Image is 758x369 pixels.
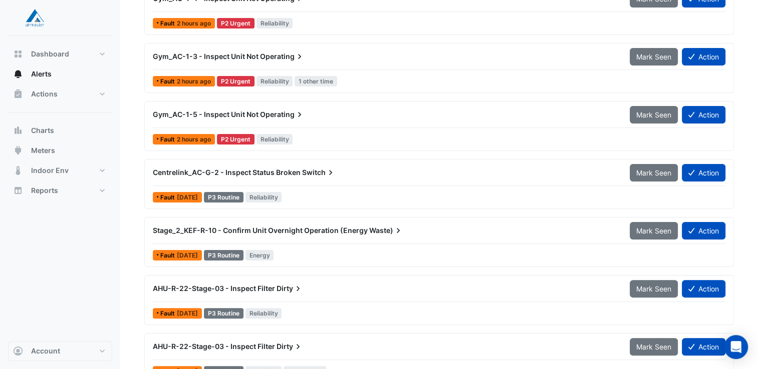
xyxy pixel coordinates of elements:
button: Alerts [8,64,112,84]
span: Mark Seen [636,284,671,293]
span: Gym_AC-1-5 - Inspect Unit Not [153,110,259,118]
span: Mark Seen [636,168,671,177]
span: Energy [245,250,274,260]
button: Mark Seen [630,48,678,65]
button: Mark Seen [630,106,678,123]
span: Dirty [277,341,303,351]
div: P2 Urgent [217,76,255,86]
span: Reliability [245,308,282,318]
span: AHU-R-22-Stage-03 - Inspect Filter [153,342,275,350]
span: Fault [160,20,177,26]
div: Open Intercom Messenger [724,335,748,359]
button: Actions [8,84,112,104]
span: Account [31,346,60,356]
button: Dashboard [8,44,112,64]
span: Reliability [257,18,293,28]
button: Action [682,48,725,65]
span: Waste) [369,225,403,235]
span: Mark Seen [636,110,671,119]
span: Indoor Env [31,165,69,175]
span: Mon 06-Oct-2025 08:00 AEDT [177,135,211,143]
div: P3 Routine [204,308,243,318]
span: Mark Seen [636,226,671,235]
span: Fault [160,252,177,258]
span: Charts [31,125,54,135]
button: Action [682,338,725,355]
span: Reliability [257,134,293,144]
span: Switch [302,167,336,177]
div: P2 Urgent [217,18,255,28]
span: Alerts [31,69,52,79]
span: Fri 03-Oct-2025 00:03 AEST [177,251,198,259]
button: Charts [8,120,112,140]
span: Operating [260,51,305,61]
span: Dirty [277,283,303,293]
app-icon: Reports [13,185,23,195]
span: Actions [31,89,58,99]
app-icon: Meters [13,145,23,155]
img: Company Logo [12,8,57,28]
span: Fri 03-Oct-2025 09:45 AEST [177,193,198,201]
div: P3 Routine [204,250,243,260]
span: Operating [260,109,305,119]
button: Action [682,106,725,123]
span: Mon 06-Oct-2025 08:16 AEDT [177,19,211,27]
button: Mark Seen [630,338,678,355]
button: Indoor Env [8,160,112,180]
span: Mark Seen [636,52,671,61]
span: Stage_2_KEF-R-10 - Confirm Unit Overnight Operation (Energy [153,226,368,234]
app-icon: Actions [13,89,23,99]
span: Fault [160,194,177,200]
span: Reliability [257,76,293,86]
app-icon: Indoor Env [13,165,23,175]
span: Meters [31,145,55,155]
button: Mark Seen [630,222,678,239]
span: Mon 06-Oct-2025 08:00 AEDT [177,77,211,85]
span: Fault [160,78,177,84]
span: Reliability [245,192,282,202]
app-icon: Charts [13,125,23,135]
button: Action [682,222,725,239]
button: Mark Seen [630,280,678,297]
span: Reports [31,185,58,195]
button: Action [682,164,725,181]
span: 1 other time [295,76,337,86]
app-icon: Alerts [13,69,23,79]
span: Fault [160,136,177,142]
span: Dashboard [31,49,69,59]
button: Action [682,280,725,297]
div: P3 Routine [204,192,243,202]
span: Gym_AC-1-3 - Inspect Unit Not [153,52,259,60]
span: Fault [160,310,177,316]
button: Mark Seen [630,164,678,181]
button: Account [8,341,112,361]
div: P2 Urgent [217,134,255,144]
button: Meters [8,140,112,160]
span: Centrelink_AC-G-2 - Inspect Status Broken [153,168,301,176]
button: Reports [8,180,112,200]
span: Thu 04-Sep-2025 09:46 AEST [177,309,198,317]
app-icon: Dashboard [13,49,23,59]
span: Mark Seen [636,342,671,351]
span: AHU-R-22-Stage-03 - Inspect Filter [153,284,275,292]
